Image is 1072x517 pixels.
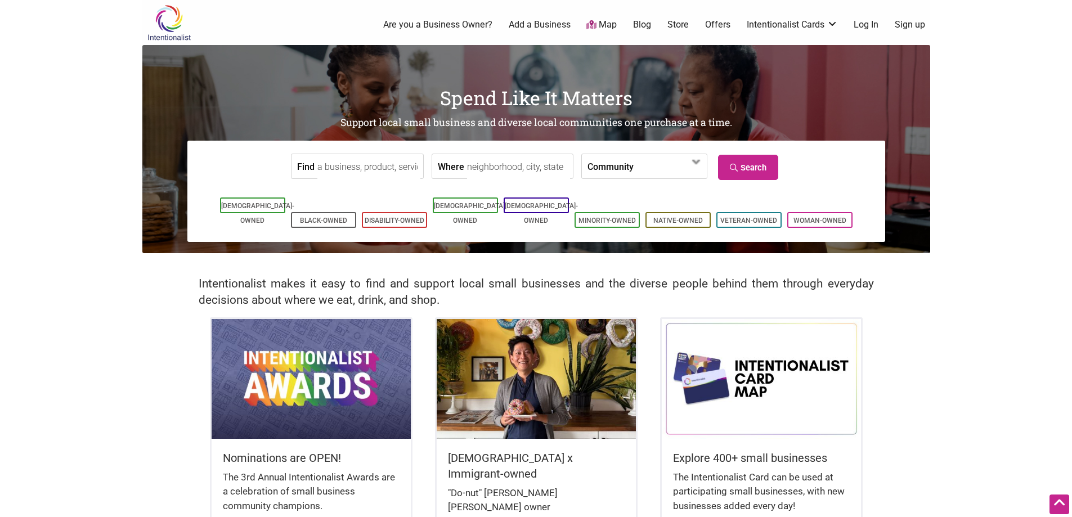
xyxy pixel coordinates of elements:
[221,202,294,224] a: [DEMOGRAPHIC_DATA]-Owned
[578,217,636,224] a: Minority-Owned
[300,217,347,224] a: Black-Owned
[448,450,625,482] h5: [DEMOGRAPHIC_DATA] x Immigrant-owned
[895,19,925,31] a: Sign up
[142,5,196,41] img: Intentionalist
[705,19,730,31] a: Offers
[199,276,874,308] h2: Intentionalist makes it easy to find and support local small businesses and the diverse people be...
[142,84,930,111] h1: Spend Like It Matters
[297,154,315,178] label: Find
[662,319,861,438] img: Intentionalist Card Map
[505,202,578,224] a: [DEMOGRAPHIC_DATA]-Owned
[667,19,689,31] a: Store
[673,450,850,466] h5: Explore 400+ small businesses
[509,19,571,31] a: Add a Business
[383,19,492,31] a: Are you a Business Owner?
[747,19,838,31] a: Intentionalist Cards
[793,217,846,224] a: Woman-Owned
[718,155,778,180] a: Search
[438,154,464,178] label: Where
[317,154,420,179] input: a business, product, service
[1049,494,1069,514] div: Scroll Back to Top
[212,319,411,438] img: Intentionalist Awards
[586,19,617,32] a: Map
[633,19,651,31] a: Blog
[142,116,930,130] h2: Support local small business and diverse local communities one purchase at a time.
[720,217,777,224] a: Veteran-Owned
[223,450,400,466] h5: Nominations are OPEN!
[365,217,424,224] a: Disability-Owned
[467,154,570,179] input: neighborhood, city, state
[854,19,878,31] a: Log In
[587,154,634,178] label: Community
[437,319,636,438] img: King Donuts - Hong Chhuor
[653,217,703,224] a: Native-Owned
[434,202,507,224] a: [DEMOGRAPHIC_DATA]-Owned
